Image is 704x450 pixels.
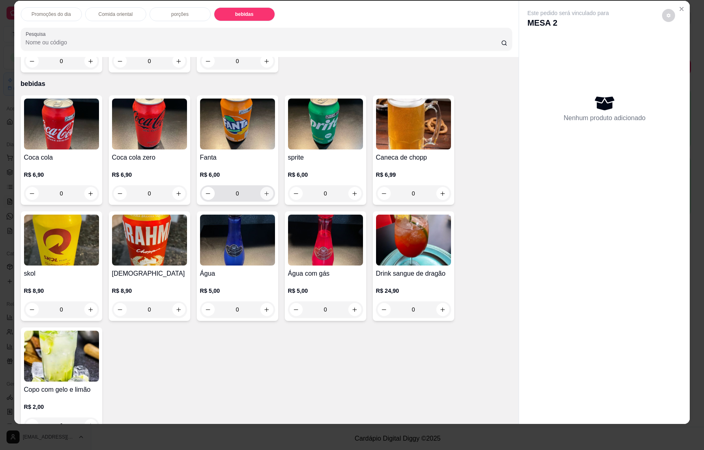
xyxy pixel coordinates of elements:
img: product-image [376,99,451,149]
h4: Copo com gelo e limão [24,385,99,395]
button: decrease-product-quantity [26,55,39,68]
button: increase-product-quantity [172,55,185,68]
h4: Drink sangue de dragão [376,269,451,279]
button: increase-product-quantity [84,55,97,68]
input: Pesquisa [26,38,501,46]
h4: Coca cola [24,153,99,162]
h4: skol [24,269,99,279]
p: porções [171,11,189,18]
button: increase-product-quantity [260,187,273,200]
img: product-image [200,215,275,266]
button: increase-product-quantity [84,187,97,200]
button: decrease-product-quantity [202,303,215,316]
p: Nenhum produto adicionado [563,113,645,123]
button: decrease-product-quantity [378,187,391,200]
button: decrease-product-quantity [662,9,675,22]
p: R$ 6,90 [24,171,99,179]
h4: Caneca de chopp [376,153,451,162]
button: increase-product-quantity [260,55,273,68]
p: R$ 24,90 [376,287,451,295]
button: increase-product-quantity [348,187,361,200]
img: product-image [24,99,99,149]
p: R$ 5,00 [288,287,363,295]
button: decrease-product-quantity [114,55,127,68]
button: decrease-product-quantity [114,187,127,200]
img: product-image [200,99,275,149]
img: product-image [288,99,363,149]
button: decrease-product-quantity [290,187,303,200]
button: increase-product-quantity [172,303,185,316]
h4: Água com gás [288,269,363,279]
button: decrease-product-quantity [202,187,215,200]
p: bebidas [235,11,253,18]
p: R$ 6,99 [376,171,451,179]
p: R$ 8,90 [112,287,187,295]
button: decrease-product-quantity [26,303,39,316]
h4: [DEMOGRAPHIC_DATA] [112,269,187,279]
h4: Fanta [200,153,275,162]
button: Close [675,2,688,15]
img: product-image [24,215,99,266]
h4: Água [200,269,275,279]
button: decrease-product-quantity [114,303,127,316]
button: increase-product-quantity [172,187,185,200]
p: R$ 6,00 [200,171,275,179]
button: increase-product-quantity [348,303,361,316]
img: product-image [24,331,99,382]
button: increase-product-quantity [436,303,449,316]
p: MESA 2 [527,17,609,29]
h4: Coca cola zero [112,153,187,162]
p: R$ 2,00 [24,403,99,411]
p: Comida oriental [99,11,133,18]
label: Pesquisa [26,31,48,37]
h4: sprite [288,153,363,162]
button: decrease-product-quantity [290,303,303,316]
button: decrease-product-quantity [202,55,215,68]
button: decrease-product-quantity [26,419,39,432]
button: increase-product-quantity [84,303,97,316]
p: bebidas [21,79,513,89]
p: R$ 6,90 [112,171,187,179]
button: decrease-product-quantity [378,303,391,316]
img: product-image [112,99,187,149]
button: increase-product-quantity [260,303,273,316]
p: Promoções do dia [31,11,71,18]
p: R$ 5,00 [200,287,275,295]
p: R$ 8,90 [24,287,99,295]
button: decrease-product-quantity [26,187,39,200]
p: Este pedido será vinculado para [527,9,609,17]
img: product-image [288,215,363,266]
img: product-image [376,215,451,266]
button: increase-product-quantity [436,187,449,200]
p: R$ 6,00 [288,171,363,179]
button: increase-product-quantity [84,419,97,432]
img: product-image [112,215,187,266]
